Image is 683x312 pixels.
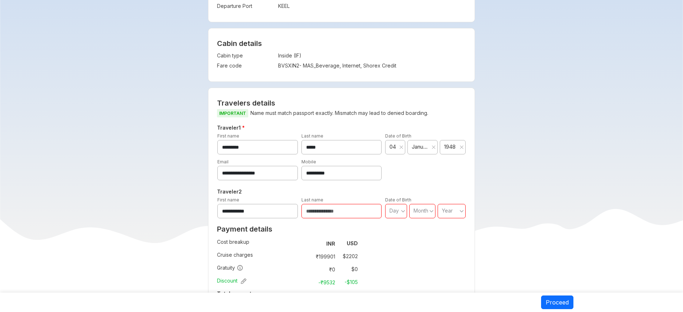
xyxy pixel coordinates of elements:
td: : [305,250,308,263]
h5: Traveler 2 [216,187,467,196]
td: Inside (IF) [278,51,410,61]
label: Date of Birth [385,197,411,202]
label: Email [217,159,229,164]
td: : [274,1,278,11]
td: : [305,276,308,289]
button: Clear [460,144,464,151]
td: Departure Port [217,1,274,11]
span: Gratuity [217,264,243,271]
span: Discount [217,277,246,284]
svg: close [399,145,403,149]
td: ₹ 199901 [308,251,338,261]
h2: Travelers details [217,99,466,107]
strong: USD [347,240,358,246]
td: $ 2202 [338,251,358,261]
td: $ 0 [338,264,358,274]
td: -$ 105 [338,277,358,287]
td: Cabin type [217,51,274,61]
td: : [305,289,308,302]
td: KEEL [278,1,466,11]
label: Last name [301,133,323,139]
h4: Cabin details [217,39,466,48]
h2: Payment details [217,225,358,233]
strong: INR [326,241,335,247]
svg: angle down [429,208,434,215]
td: -₹ 9532 [308,277,338,287]
label: First name [217,133,239,139]
span: Year [442,208,453,214]
h5: Traveler 1 [216,124,467,132]
svg: close [460,145,464,149]
svg: angle down [460,208,464,215]
label: First name [217,197,239,202]
td: Fare code [217,61,274,71]
td: ₹ 0 [308,264,338,274]
span: 04 [389,143,397,150]
td: : [274,51,278,61]
svg: angle down [401,208,405,215]
td: : [305,237,308,250]
span: 1948 [444,143,457,150]
td: : [305,263,308,276]
button: Clear [432,144,436,151]
label: Last name [301,197,323,202]
span: IMPORTANT [217,109,248,117]
span: Month [414,208,428,214]
label: Date of Birth [385,133,411,139]
button: Proceed [541,295,573,309]
strong: Total amount [217,290,251,297]
td: : [274,61,278,71]
button: Clear [399,144,403,151]
strong: $ 2096 [340,292,358,298]
label: Mobile [301,159,316,164]
td: Cruise charges [217,250,305,263]
td: Cost breakup [217,237,305,250]
p: Name must match passport exactly. Mismatch may lead to denied boarding. [217,109,466,118]
span: January [412,143,429,150]
div: BVSXIN2 - MAS_Beverage, Internet, Shorex Credit [278,62,410,69]
span: Day [389,208,399,214]
svg: close [432,145,436,149]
